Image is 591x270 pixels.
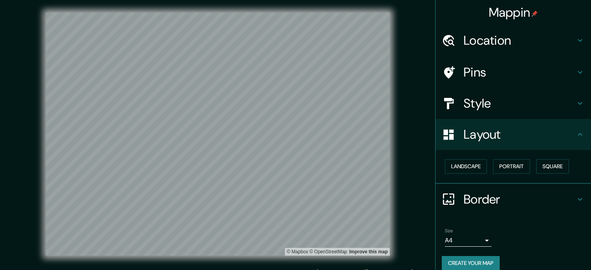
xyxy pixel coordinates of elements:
[532,10,538,17] img: pin-icon.png
[287,249,308,254] a: Mapbox
[464,33,575,48] h4: Location
[436,184,591,215] div: Border
[464,96,575,111] h4: Style
[436,88,591,119] div: Style
[309,249,347,254] a: OpenStreetMap
[464,192,575,207] h4: Border
[522,240,582,261] iframe: Help widget launcher
[349,249,388,254] a: Map feedback
[436,25,591,56] div: Location
[536,159,569,174] button: Square
[436,119,591,150] div: Layout
[493,159,530,174] button: Portrait
[445,234,492,247] div: A4
[445,159,487,174] button: Landscape
[464,127,575,142] h4: Layout
[46,12,390,256] canvas: Map
[464,64,575,80] h4: Pins
[489,5,538,20] h4: Mappin
[436,57,591,88] div: Pins
[445,227,453,234] label: Size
